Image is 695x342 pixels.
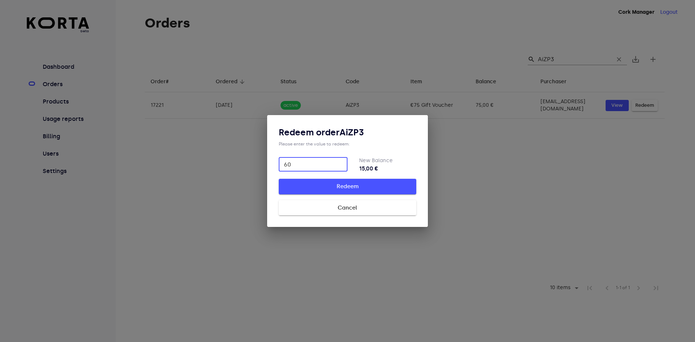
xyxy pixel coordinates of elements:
[279,200,416,215] button: Cancel
[279,179,416,194] button: Redeem
[279,141,416,147] div: Please enter the value to redeem:
[359,164,416,173] strong: 15,00 €
[290,182,405,191] span: Redeem
[279,127,416,138] h3: Redeem order AiZP3
[359,157,393,164] label: New Balance
[290,203,405,212] span: Cancel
